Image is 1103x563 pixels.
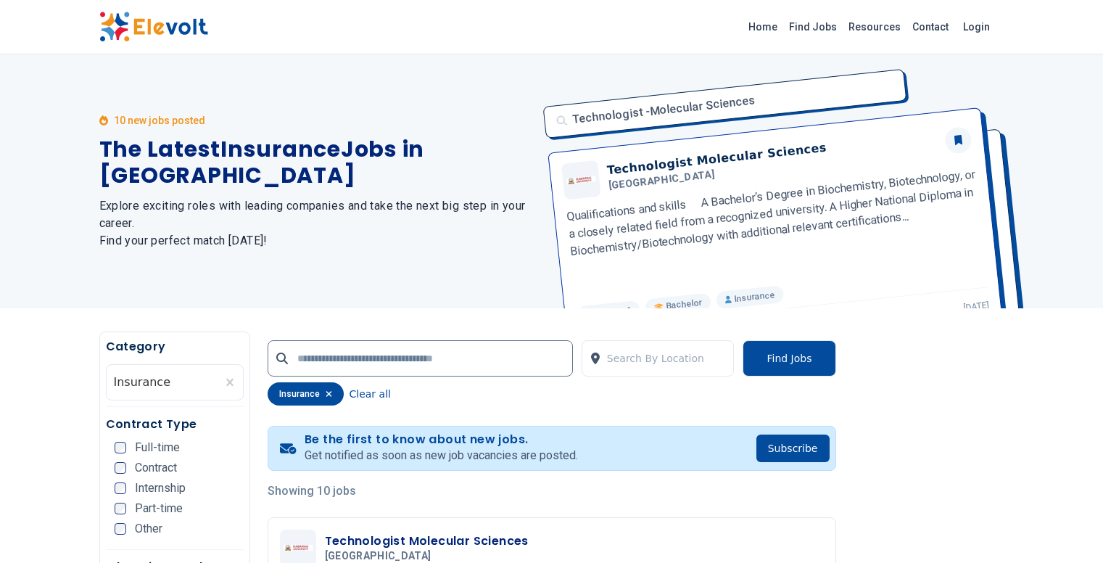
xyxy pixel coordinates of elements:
[305,432,578,447] h4: Be the first to know about new jobs.
[906,15,954,38] a: Contact
[135,462,177,474] span: Contract
[135,442,180,453] span: Full-time
[115,503,126,514] input: Part-time
[115,462,126,474] input: Contract
[743,15,783,38] a: Home
[783,15,843,38] a: Find Jobs
[99,136,534,189] h1: The Latest Insurance Jobs in [GEOGRAPHIC_DATA]
[325,533,529,550] h3: Technologist Molecular Sciences
[756,435,830,462] button: Subscribe
[843,15,906,38] a: Resources
[284,545,313,551] img: Kabarak University
[106,338,244,356] h5: Category
[99,12,208,42] img: Elevolt
[135,482,186,494] span: Internship
[135,523,162,535] span: Other
[135,503,183,514] span: Part-time
[268,482,836,500] p: Showing 10 jobs
[325,550,431,563] span: [GEOGRAPHIC_DATA]
[99,197,534,250] h2: Explore exciting roles with leading companies and take the next big step in your career. Find you...
[115,482,126,494] input: Internship
[305,447,578,464] p: Get notified as soon as new job vacancies are posted.
[106,416,244,433] h5: Contract Type
[954,12,999,41] a: Login
[115,523,126,535] input: Other
[114,113,205,128] p: 10 new jobs posted
[268,382,344,406] div: insurance
[743,340,835,377] button: Find Jobs
[115,442,126,453] input: Full-time
[350,382,391,406] button: Clear all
